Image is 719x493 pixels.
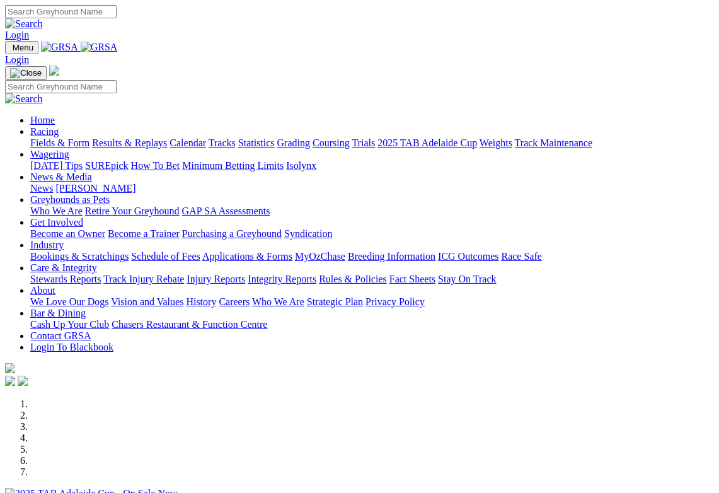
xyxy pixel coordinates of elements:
[5,80,117,93] input: Search
[92,137,167,148] a: Results & Replays
[209,137,236,148] a: Tracks
[348,251,435,262] a: Breeding Information
[30,183,714,194] div: News & Media
[30,240,64,250] a: Industry
[30,342,113,352] a: Login To Blackbook
[30,160,83,171] a: [DATE] Tips
[112,319,267,330] a: Chasers Restaurant & Function Centre
[438,251,498,262] a: ICG Outcomes
[55,183,135,194] a: [PERSON_NAME]
[30,319,714,330] div: Bar & Dining
[18,376,28,386] img: twitter.svg
[85,206,180,216] a: Retire Your Greyhound
[30,183,53,194] a: News
[5,93,43,105] img: Search
[5,18,43,30] img: Search
[170,137,206,148] a: Calendar
[103,274,184,284] a: Track Injury Rebate
[307,296,363,307] a: Strategic Plan
[30,217,83,228] a: Get Involved
[30,262,97,273] a: Care & Integrity
[313,137,350,148] a: Coursing
[30,137,89,148] a: Fields & Form
[501,251,541,262] a: Race Safe
[295,251,345,262] a: MyOzChase
[284,228,332,239] a: Syndication
[5,54,29,65] a: Login
[30,206,83,216] a: Who We Are
[111,296,183,307] a: Vision and Values
[182,228,282,239] a: Purchasing a Greyhound
[30,171,92,182] a: News & Media
[319,274,387,284] a: Rules & Policies
[30,274,101,284] a: Stewards Reports
[238,137,275,148] a: Statistics
[30,319,109,330] a: Cash Up Your Club
[108,228,180,239] a: Become a Trainer
[186,296,216,307] a: History
[248,274,316,284] a: Integrity Reports
[5,66,47,80] button: Toggle navigation
[41,42,78,53] img: GRSA
[30,228,714,240] div: Get Involved
[30,274,714,285] div: Care & Integrity
[81,42,118,53] img: GRSA
[286,160,316,171] a: Isolynx
[30,308,86,318] a: Bar & Dining
[85,160,128,171] a: SUREpick
[30,251,714,262] div: Industry
[277,137,310,148] a: Grading
[182,160,284,171] a: Minimum Betting Limits
[30,251,129,262] a: Bookings & Scratchings
[30,285,55,296] a: About
[377,137,477,148] a: 2025 TAB Adelaide Cup
[219,296,250,307] a: Careers
[30,330,91,341] a: Contact GRSA
[438,274,496,284] a: Stay On Track
[30,115,55,125] a: Home
[49,66,59,76] img: logo-grsa-white.png
[13,43,33,52] span: Menu
[30,149,69,159] a: Wagering
[30,126,59,137] a: Racing
[352,137,375,148] a: Trials
[30,296,714,308] div: About
[5,41,38,54] button: Toggle navigation
[131,160,180,171] a: How To Bet
[10,68,42,78] img: Close
[30,194,110,205] a: Greyhounds as Pets
[515,137,592,148] a: Track Maintenance
[365,296,425,307] a: Privacy Policy
[252,296,304,307] a: Who We Are
[480,137,512,148] a: Weights
[389,274,435,284] a: Fact Sheets
[5,376,15,386] img: facebook.svg
[30,228,105,239] a: Become an Owner
[187,274,245,284] a: Injury Reports
[30,160,714,171] div: Wagering
[5,30,29,40] a: Login
[30,206,714,217] div: Greyhounds as Pets
[131,251,200,262] a: Schedule of Fees
[5,5,117,18] input: Search
[182,206,270,216] a: GAP SA Assessments
[202,251,292,262] a: Applications & Forms
[5,363,15,373] img: logo-grsa-white.png
[30,137,714,149] div: Racing
[30,296,108,307] a: We Love Our Dogs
